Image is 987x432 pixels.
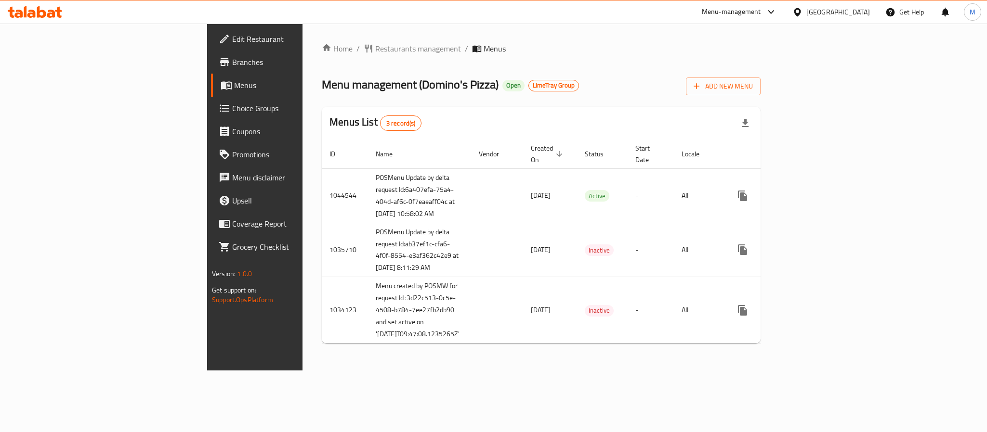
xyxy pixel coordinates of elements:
[211,189,372,212] a: Upsell
[531,304,551,316] span: [DATE]
[479,148,512,160] span: Vendor
[212,284,256,296] span: Get support on:
[585,305,614,317] div: Inactive
[674,168,724,223] td: All
[585,245,614,256] span: Inactive
[502,80,525,91] div: Open
[754,238,777,261] button: Change Status
[686,77,761,95] button: Add New Menu
[211,212,372,235] a: Coverage Report
[368,277,471,343] td: Menu created by POSMW for request Id :3d22c513-0c5e-4508-b784-7ee27fb2db90 and set active on '[DA...
[531,189,551,202] span: [DATE]
[731,299,754,322] button: more
[628,277,674,343] td: -
[232,195,364,206] span: Upsell
[628,168,674,223] td: -
[322,74,499,95] span: Menu management ( Domino's Pizza )
[465,43,468,54] li: /
[724,140,831,169] th: Actions
[531,142,566,165] span: Created On
[211,97,372,120] a: Choice Groups
[806,7,870,17] div: [GEOGRAPHIC_DATA]
[674,223,724,277] td: All
[211,74,372,97] a: Menus
[585,148,616,160] span: Status
[585,305,614,316] span: Inactive
[531,243,551,256] span: [DATE]
[211,51,372,74] a: Branches
[376,148,405,160] span: Name
[702,6,761,18] div: Menu-management
[232,241,364,253] span: Grocery Checklist
[484,43,506,54] span: Menus
[234,79,364,91] span: Menus
[232,149,364,160] span: Promotions
[211,143,372,166] a: Promotions
[232,33,364,45] span: Edit Restaurant
[322,140,831,344] table: enhanced table
[529,81,579,89] span: LimeTray Group
[368,223,471,277] td: POSMenu Update by delta request Id:ab37ef1c-cfa6-4f0f-8554-e3af362c42e9 at [DATE] 8:11:29 AM
[754,184,777,207] button: Change Status
[682,148,712,160] span: Locale
[754,299,777,322] button: Change Status
[212,267,236,280] span: Version:
[211,166,372,189] a: Menu disclaimer
[329,115,421,131] h2: Menus List
[731,184,754,207] button: more
[380,115,422,131] div: Total records count
[628,223,674,277] td: -
[232,172,364,183] span: Menu disclaimer
[211,120,372,143] a: Coupons
[329,148,348,160] span: ID
[211,235,372,258] a: Grocery Checklist
[232,218,364,229] span: Coverage Report
[232,102,364,114] span: Choice Groups
[368,168,471,223] td: POSMenu Update by delta request Id:6a407efa-75a4-404d-af6c-0f7eaeaff04c at [DATE] 10:58:02 AM
[364,43,461,54] a: Restaurants management
[585,191,609,202] span: Active
[731,238,754,261] button: more
[232,126,364,137] span: Coupons
[585,190,609,202] div: Active
[375,43,461,54] span: Restaurants management
[212,293,273,306] a: Support.OpsPlatform
[381,119,421,128] span: 3 record(s)
[502,81,525,89] span: Open
[211,27,372,51] a: Edit Restaurant
[322,43,761,54] nav: breadcrumb
[734,112,757,135] div: Export file
[237,267,252,280] span: 1.0.0
[232,56,364,68] span: Branches
[694,80,753,92] span: Add New Menu
[970,7,975,17] span: M
[635,142,662,165] span: Start Date
[674,277,724,343] td: All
